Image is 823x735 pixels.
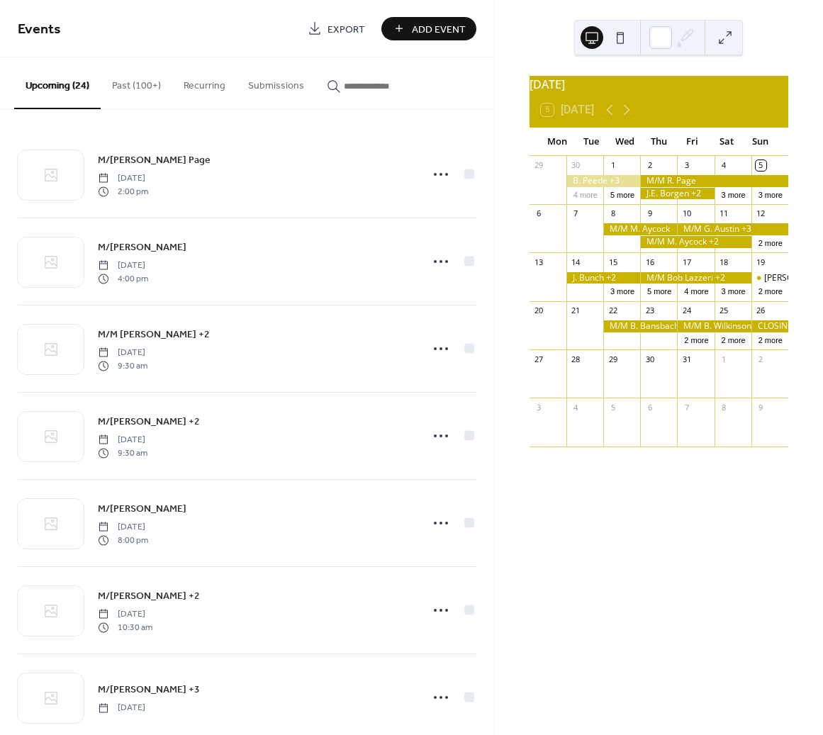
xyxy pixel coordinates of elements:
[753,188,788,200] button: 3 more
[644,402,655,413] div: 6
[608,208,618,219] div: 8
[98,702,145,714] span: [DATE]
[98,272,148,285] span: 4:00 pm
[571,257,581,267] div: 14
[644,305,655,316] div: 23
[640,188,714,200] div: J.E. Borgen +2
[681,354,692,364] div: 31
[719,257,729,267] div: 18
[98,588,200,604] a: M/[PERSON_NAME] +2
[98,413,200,430] a: M/[PERSON_NAME] +2
[719,208,729,219] div: 11
[719,402,729,413] div: 8
[98,621,152,634] span: 10:30 am
[101,57,172,108] button: Past (100+)
[98,415,200,430] span: M/[PERSON_NAME] +2
[98,172,148,185] span: [DATE]
[681,208,692,219] div: 10
[715,333,751,345] button: 2 more
[608,257,618,267] div: 15
[608,128,642,156] div: Wed
[381,17,476,40] a: Add Event
[751,272,788,284] div: P. Zeckser +1 D/O
[571,354,581,364] div: 28
[534,354,544,364] div: 27
[98,447,147,459] span: 9:30 am
[98,521,148,534] span: [DATE]
[743,128,777,156] div: Sun
[98,152,211,168] a: M/[PERSON_NAME] Page
[98,326,210,342] a: M/M [PERSON_NAME] +2
[681,257,692,267] div: 17
[98,239,186,255] a: M/[PERSON_NAME]
[677,223,788,235] div: M/M G. Austin +3
[642,284,677,296] button: 5 more
[710,128,744,156] div: Sat
[412,22,466,37] span: Add Event
[753,284,788,296] button: 2 more
[574,128,608,156] div: Tue
[98,347,147,359] span: [DATE]
[719,354,729,364] div: 1
[756,305,766,316] div: 26
[756,354,766,364] div: 2
[98,589,200,604] span: M/[PERSON_NAME] +2
[566,175,640,187] div: B. Peede +3
[640,175,788,187] div: M/M R. Page
[566,272,640,284] div: J. Bunch +2
[678,333,714,345] button: 2 more
[534,402,544,413] div: 3
[98,327,210,342] span: M/M [PERSON_NAME] +2
[327,22,365,37] span: Export
[98,608,152,621] span: [DATE]
[642,128,676,156] div: Thu
[98,681,200,697] a: M/[PERSON_NAME] +3
[534,208,544,219] div: 6
[98,153,211,168] span: M/[PERSON_NAME] Page
[605,284,640,296] button: 3 more
[571,402,581,413] div: 4
[677,320,751,332] div: M/M B. Wilkinson +1
[681,160,692,171] div: 3
[608,160,618,171] div: 1
[172,57,237,108] button: Recurring
[98,534,148,546] span: 8:00 pm
[98,359,147,372] span: 9:30 am
[98,502,186,517] span: M/[PERSON_NAME]
[568,188,603,200] button: 4 more
[751,320,788,332] div: CLOSING DAY
[571,160,581,171] div: 30
[644,208,655,219] div: 9
[571,305,581,316] div: 21
[715,284,751,296] button: 3 more
[644,257,655,267] div: 16
[756,208,766,219] div: 12
[753,236,788,248] button: 2 more
[98,240,186,255] span: M/[PERSON_NAME]
[534,305,544,316] div: 20
[608,354,618,364] div: 29
[530,76,788,93] div: [DATE]
[640,236,751,248] div: M/M M. Aycock +2
[98,500,186,517] a: M/[PERSON_NAME]
[753,333,788,345] button: 2 more
[237,57,315,108] button: Submissions
[571,208,581,219] div: 7
[608,402,618,413] div: 5
[98,259,148,272] span: [DATE]
[756,257,766,267] div: 19
[644,354,655,364] div: 30
[678,284,714,296] button: 4 more
[756,160,766,171] div: 5
[681,305,692,316] div: 24
[603,320,677,332] div: M/M B. Bansbach +3
[18,16,61,43] span: Events
[297,17,376,40] a: Export
[98,434,147,447] span: [DATE]
[534,257,544,267] div: 13
[605,188,640,200] button: 5 more
[541,128,575,156] div: Mon
[756,402,766,413] div: 9
[608,305,618,316] div: 22
[14,57,101,109] button: Upcoming (24)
